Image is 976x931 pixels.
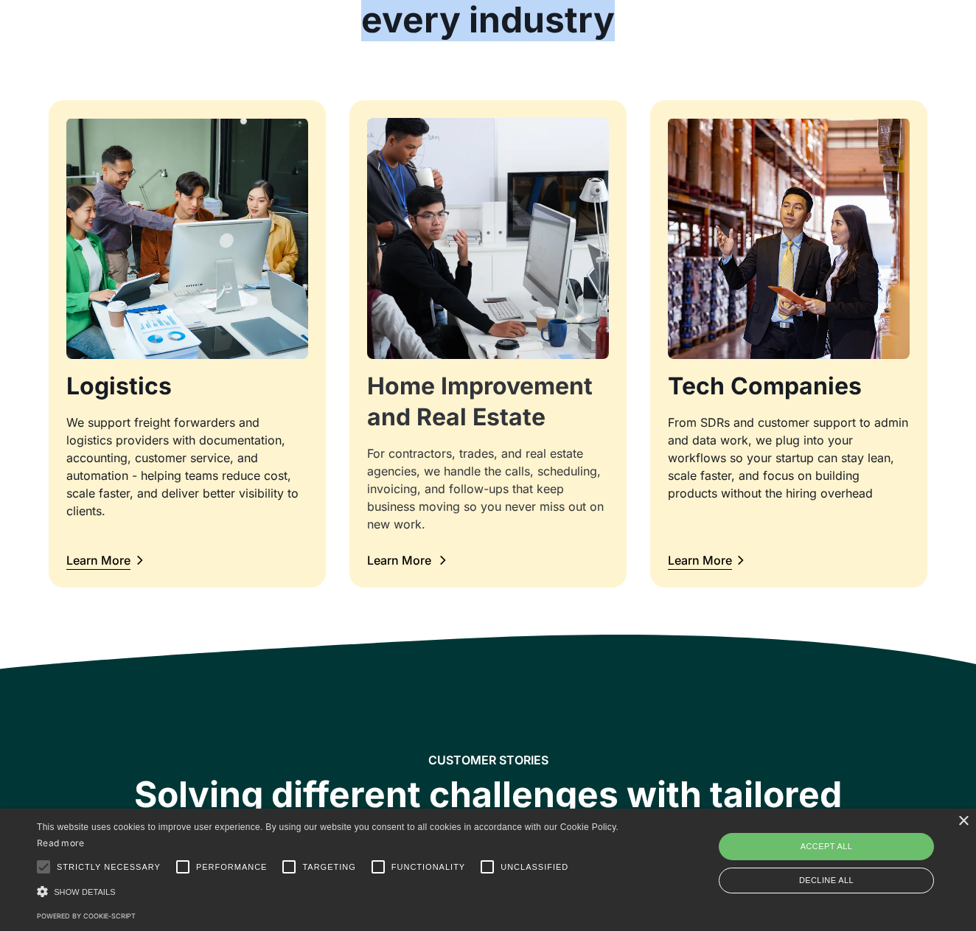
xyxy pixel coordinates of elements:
h3: Logistics [66,371,308,402]
div: Accept all [719,833,934,859]
span: This website uses cookies to improve user experience. By using our website you consent to all coo... [37,822,618,832]
a: 4 people in front of the computerLogisticsWe support freight forwarders and logistics providers w... [49,100,326,587]
span: Strictly necessary [57,861,161,874]
div: From SDRs and customer support to admin and data work, we plug into your workflows so your startu... [668,414,910,502]
div: For contractors, trades, and real estate agencies, we handle the calls, scheduling, invoicing, an... [367,444,609,533]
a: three people in front of the computerHome Improvement and Real EstateFor contractors, trades, and... [349,100,627,587]
h3: Tech Companies [668,371,910,402]
a: Read more [37,837,85,848]
img: two person in corporate suit doing inventory [668,118,910,360]
a: two person in corporate suit doing inventoryTech CompaniesFrom SDRs and customer support to admin... [650,100,927,587]
span: Unclassified [501,861,568,874]
img: 4 people in front of the computer [66,118,308,360]
span: Show details [54,888,116,896]
span: Targeting [302,861,355,874]
div: Learn More [66,554,130,566]
span: Performance [196,861,268,874]
span: Functionality [391,861,465,874]
div: Show details [37,884,624,899]
div: Solving different challenges with tailored tech-enabled solutions [111,773,865,858]
div: Learn More [668,554,732,566]
div: Decline all [719,868,934,893]
h3: Home Improvement and Real Estate [367,371,609,432]
div: Learn More [367,554,431,566]
div: We support freight forwarders and logistics providers with documentation, accounting, customer se... [66,414,308,520]
img: three people in front of the computer [361,111,615,365]
h2: CUSTOMER STORIES [428,753,548,767]
a: Powered by cookie-script [37,912,136,920]
iframe: Chat Widget [723,772,976,931]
